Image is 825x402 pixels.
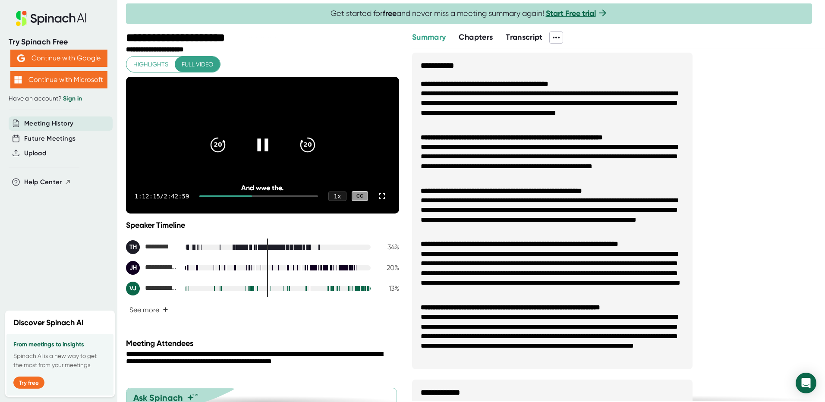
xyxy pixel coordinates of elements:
[175,57,220,72] button: Full video
[412,32,446,42] span: Summary
[13,377,44,389] button: Try free
[163,306,168,313] span: +
[378,264,399,272] div: 20 %
[24,119,73,129] button: Meeting History
[13,352,107,370] p: Spinach AI is a new way to get the most from your meetings
[378,284,399,292] div: 13 %
[13,341,107,348] h3: From meetings to insights
[328,192,346,201] div: 1 x
[9,37,109,47] div: Try Spinach Free
[63,95,82,102] a: Sign in
[378,243,399,251] div: 34 %
[24,134,76,144] button: Future Meetings
[126,220,399,230] div: Speaker Timeline
[126,339,401,348] div: Meeting Attendees
[126,261,140,275] div: JH
[182,59,213,70] span: Full video
[133,59,168,70] span: Highlights
[9,95,109,103] div: Have an account?
[126,57,175,72] button: Highlights
[331,9,608,19] span: Get started for and never miss a meeting summary again!
[24,177,71,187] button: Help Center
[126,282,140,295] div: VJ
[135,193,189,200] div: 1:12:15 / 2:42:59
[10,50,107,67] button: Continue with Google
[13,317,84,329] h2: Discover Spinach AI
[126,302,172,317] button: See more+
[546,9,596,18] a: Start Free trial
[17,54,25,62] img: Aehbyd4JwY73AAAAAElFTkSuQmCC
[459,31,493,43] button: Chapters
[10,71,107,88] button: Continue with Microsoft
[506,32,543,42] span: Transcript
[796,373,816,393] div: Open Intercom Messenger
[412,31,446,43] button: Summary
[352,191,368,201] div: CC
[24,177,62,187] span: Help Center
[383,9,397,18] b: free
[459,32,493,42] span: Chapters
[153,184,372,192] div: And wwe the.
[24,148,46,158] button: Upload
[506,31,543,43] button: Transcript
[126,240,140,254] div: TH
